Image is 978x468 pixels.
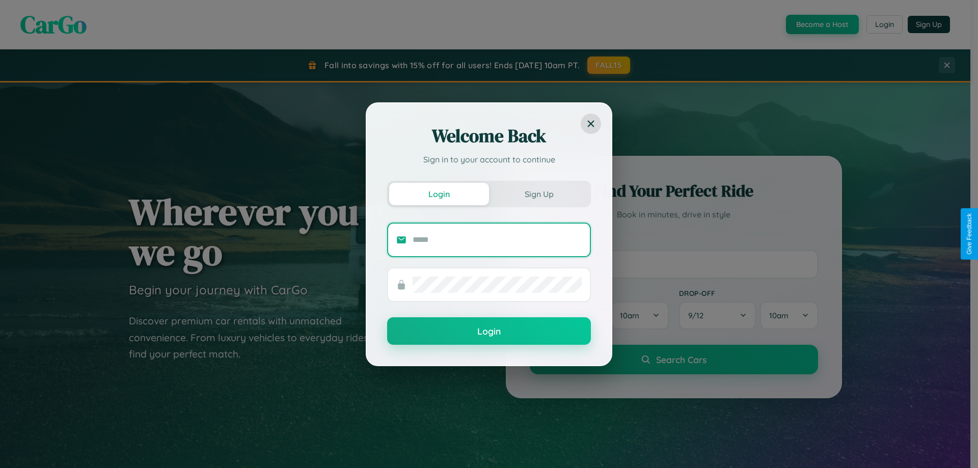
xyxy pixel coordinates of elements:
[387,153,591,166] p: Sign in to your account to continue
[389,183,489,205] button: Login
[387,124,591,148] h2: Welcome Back
[387,317,591,345] button: Login
[966,213,973,255] div: Give Feedback
[489,183,589,205] button: Sign Up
